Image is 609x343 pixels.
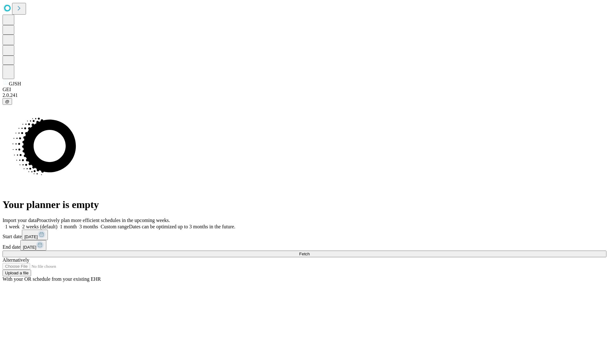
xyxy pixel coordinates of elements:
span: 1 month [60,224,77,229]
span: @ [5,99,10,104]
button: Upload a file [3,270,31,276]
span: Custom range [101,224,129,229]
span: Dates can be optimized up to 3 months in the future. [129,224,235,229]
span: Fetch [299,252,310,256]
button: [DATE] [20,240,46,251]
span: Import your data [3,218,37,223]
span: 2 weeks (default) [22,224,57,229]
span: [DATE] [23,245,36,250]
h1: Your planner is empty [3,199,606,211]
span: With your OR schedule from your existing EHR [3,276,101,282]
button: [DATE] [22,230,48,240]
div: Start date [3,230,606,240]
button: Fetch [3,251,606,257]
div: 2.0.241 [3,92,606,98]
div: GEI [3,87,606,92]
span: [DATE] [24,234,38,239]
span: 3 months [79,224,98,229]
span: 1 week [5,224,20,229]
span: Proactively plan more efficient schedules in the upcoming weeks. [37,218,170,223]
span: GJSH [9,81,21,86]
div: End date [3,240,606,251]
span: Alternatively [3,257,29,263]
button: @ [3,98,12,105]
